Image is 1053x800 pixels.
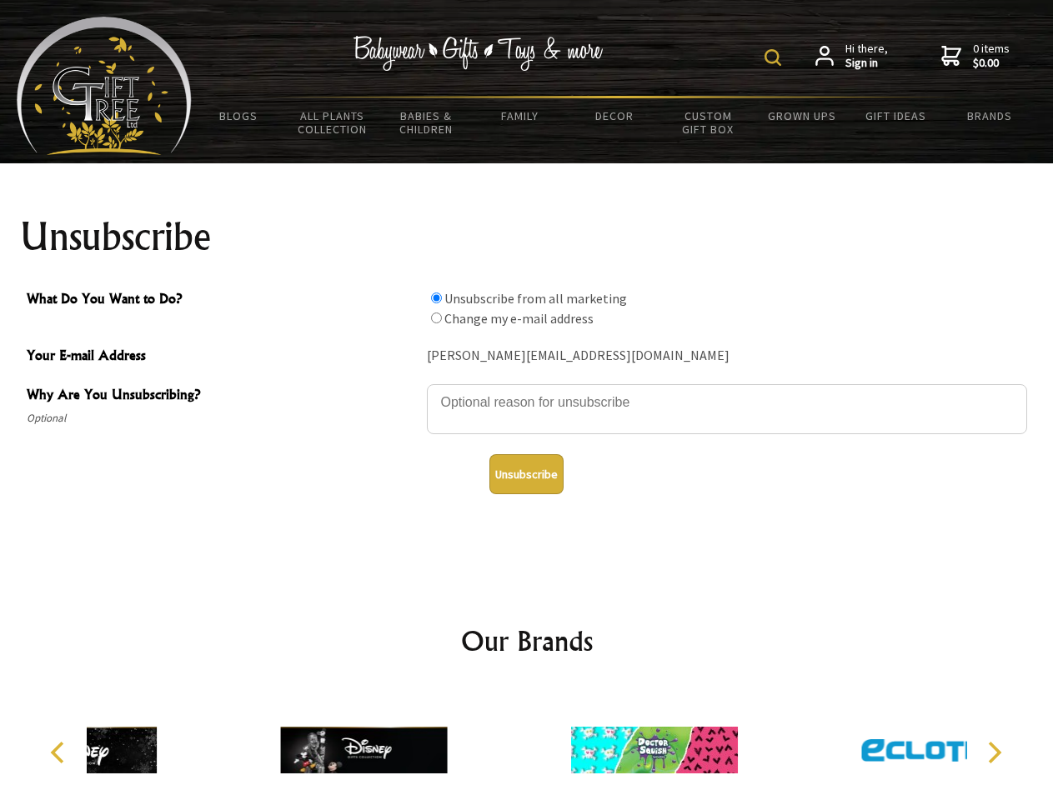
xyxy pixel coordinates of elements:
input: What Do You Want to Do? [431,312,442,323]
a: Gift Ideas [849,98,943,133]
button: Unsubscribe [489,454,564,494]
button: Previous [42,734,78,771]
img: product search [765,49,781,66]
span: What Do You Want to Do? [27,288,419,312]
a: Babies & Children [379,98,474,147]
a: Decor [567,98,661,133]
button: Next [975,734,1012,771]
strong: Sign in [845,56,888,71]
input: What Do You Want to Do? [431,292,442,303]
img: Babywear - Gifts - Toys & more [354,36,604,71]
a: BLOGS [192,98,286,133]
a: Grown Ups [755,98,849,133]
label: Unsubscribe from all marketing [444,290,627,307]
h1: Unsubscribe [20,217,1034,257]
a: Hi there,Sign in [815,42,888,71]
label: Change my e-mail address [444,310,594,327]
span: Why Are You Unsubscribing? [27,384,419,408]
span: 0 items [973,41,1010,71]
span: Your E-mail Address [27,345,419,369]
img: Babyware - Gifts - Toys and more... [17,17,192,155]
span: Hi there, [845,42,888,71]
span: Optional [27,408,419,428]
strong: $0.00 [973,56,1010,71]
a: Custom Gift Box [661,98,755,147]
a: Family [474,98,568,133]
div: [PERSON_NAME][EMAIL_ADDRESS][DOMAIN_NAME] [427,343,1027,369]
a: 0 items$0.00 [941,42,1010,71]
a: Brands [943,98,1037,133]
textarea: Why Are You Unsubscribing? [427,384,1027,434]
a: All Plants Collection [286,98,380,147]
h2: Our Brands [33,621,1020,661]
